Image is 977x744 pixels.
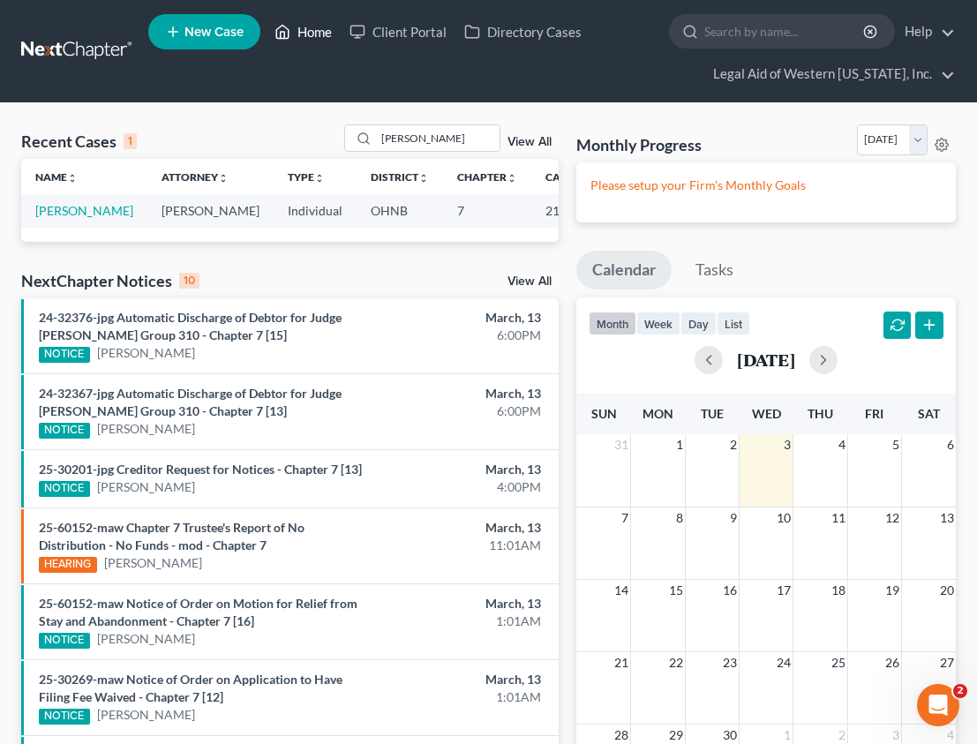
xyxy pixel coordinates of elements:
[21,131,137,152] div: Recent Cases
[314,173,325,184] i: unfold_more
[386,327,541,344] div: 6:00PM
[357,194,443,227] td: OHNB
[531,194,616,227] td: 21-31717
[97,478,195,496] a: [PERSON_NAME]
[288,170,325,184] a: Typeunfold_more
[35,170,78,184] a: Nameunfold_more
[386,595,541,612] div: March, 13
[386,461,541,478] div: March, 13
[39,386,342,418] a: 24-32367-jpg Automatic Discharge of Debtor for Judge [PERSON_NAME] Group 310 - Chapter 7 [13]
[97,630,195,648] a: [PERSON_NAME]
[643,406,673,421] span: Mon
[883,507,901,529] span: 12
[728,507,739,529] span: 9
[721,580,739,601] span: 16
[21,270,199,291] div: NextChapter Notices
[837,434,847,455] span: 4
[945,434,956,455] span: 6
[386,309,541,327] div: March, 13
[386,612,541,630] div: 1:01AM
[883,652,901,673] span: 26
[266,16,341,48] a: Home
[507,275,552,288] a: View All
[386,478,541,496] div: 4:00PM
[371,170,429,184] a: Districtunfold_more
[883,580,901,601] span: 19
[704,15,866,48] input: Search by name...
[39,462,362,477] a: 25-30201-jpg Creditor Request for Notices - Chapter 7 [13]
[545,170,602,184] a: Case Nounfold_more
[717,312,750,335] button: list
[775,580,793,601] span: 17
[674,507,685,529] span: 8
[386,402,541,420] div: 6:00PM
[953,684,967,698] span: 2
[507,173,517,184] i: unfold_more
[613,580,630,601] span: 14
[124,133,137,149] div: 1
[752,406,781,421] span: Wed
[636,312,680,335] button: week
[938,580,956,601] span: 20
[728,434,739,455] span: 2
[39,557,97,573] div: HEARING
[386,671,541,688] div: March, 13
[830,507,847,529] span: 11
[589,312,636,335] button: month
[39,347,90,363] div: NOTICE
[865,406,883,421] span: Fri
[680,312,717,335] button: day
[613,652,630,673] span: 21
[274,194,357,227] td: Individual
[418,173,429,184] i: unfold_more
[667,580,685,601] span: 15
[67,173,78,184] i: unfold_more
[443,194,531,227] td: 7
[179,273,199,289] div: 10
[39,423,90,439] div: NOTICE
[918,406,940,421] span: Sat
[39,310,342,342] a: 24-32376-jpg Automatic Discharge of Debtor for Judge [PERSON_NAME] Group 310 - Chapter 7 [15]
[162,170,229,184] a: Attorneyunfold_more
[184,26,244,39] span: New Case
[590,177,942,194] p: Please setup your Firm's Monthly Goals
[147,194,274,227] td: [PERSON_NAME]
[39,633,90,649] div: NOTICE
[457,170,517,184] a: Chapterunfold_more
[917,684,959,726] iframe: Intercom live chat
[680,251,749,289] a: Tasks
[737,350,795,369] h2: [DATE]
[704,58,955,90] a: Legal Aid of Western [US_STATE], Inc.
[620,507,630,529] span: 7
[721,652,739,673] span: 23
[386,385,541,402] div: March, 13
[775,507,793,529] span: 10
[341,16,455,48] a: Client Portal
[97,706,195,724] a: [PERSON_NAME]
[782,434,793,455] span: 3
[39,520,304,552] a: 25-60152-maw Chapter 7 Trustee's Report of No Distribution - No Funds - mod - Chapter 7
[386,537,541,554] div: 11:01AM
[667,652,685,673] span: 22
[938,507,956,529] span: 13
[674,434,685,455] span: 1
[830,652,847,673] span: 25
[39,596,357,628] a: 25-60152-maw Notice of Order on Motion for Relief from Stay and Abandonment - Chapter 7 [16]
[576,134,702,155] h3: Monthly Progress
[808,406,833,421] span: Thu
[507,136,552,148] a: View All
[830,580,847,601] span: 18
[104,554,202,572] a: [PERSON_NAME]
[218,173,229,184] i: unfold_more
[576,251,672,289] a: Calendar
[376,125,500,151] input: Search by name...
[97,420,195,438] a: [PERSON_NAME]
[39,709,90,725] div: NOTICE
[896,16,955,48] a: Help
[701,406,724,421] span: Tue
[35,203,133,218] a: [PERSON_NAME]
[39,672,342,704] a: 25-30269-maw Notice of Order on Application to Have Filing Fee Waived - Chapter 7 [12]
[455,16,590,48] a: Directory Cases
[386,519,541,537] div: March, 13
[39,481,90,497] div: NOTICE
